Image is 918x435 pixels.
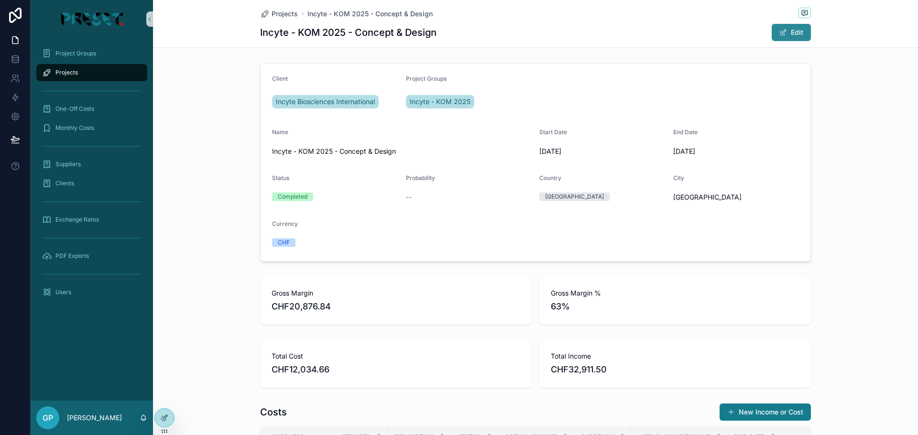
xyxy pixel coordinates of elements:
[55,288,71,296] span: Users
[36,175,147,192] a: Clients
[673,192,799,202] span: [GEOGRAPHIC_DATA]
[551,351,799,361] span: Total Income
[278,192,307,201] div: Completed
[272,351,520,361] span: Total Cost
[406,75,447,82] span: Project Groups
[55,124,94,132] span: Monthly Costs
[410,97,470,106] span: Incyte - KOM 2025
[307,9,433,19] a: Incyte - KOM 2025 - Concept & Design
[55,160,81,168] span: Suppliers
[278,238,290,247] div: CHF
[55,69,78,76] span: Projects
[551,288,799,298] span: Gross Margin %
[720,403,811,421] button: New Income or Cost
[43,412,53,424] span: GP
[406,192,412,202] span: --
[36,64,147,81] a: Projects
[36,119,147,137] a: Monthly Costs
[272,288,520,298] span: Gross Margin
[36,156,147,173] a: Suppliers
[539,147,666,156] span: [DATE]
[36,247,147,265] a: PDF Exports
[406,95,474,108] a: Incyte - KOM 2025
[272,174,289,181] span: Status
[260,9,298,19] a: Projects
[272,363,520,376] span: CHF12,034.66
[67,413,122,423] p: [PERSON_NAME]
[551,363,799,376] span: CHF32,911.50
[260,405,287,419] h1: Costs
[406,174,435,181] span: Probability
[272,147,532,156] span: Incyte - KOM 2025 - Concept & Design
[31,38,153,313] div: scrollable content
[58,11,125,27] img: App logo
[36,284,147,301] a: Users
[36,45,147,62] a: Project Groups
[272,128,288,136] span: Name
[272,300,520,313] span: CHF20,876.84
[673,128,698,136] span: End Date
[673,174,684,181] span: City
[673,147,799,156] span: [DATE]
[272,9,298,19] span: Projects
[551,300,799,313] span: 63%
[272,75,288,82] span: Client
[55,50,96,57] span: Project Groups
[539,128,567,136] span: Start Date
[539,174,561,181] span: Country
[55,252,89,260] span: PDF Exports
[55,180,74,187] span: Clients
[545,192,604,201] div: [GEOGRAPHIC_DATA]
[36,211,147,228] a: Exchange Rates
[260,26,437,39] h1: Incyte - KOM 2025 - Concept & Design
[36,100,147,117] a: One-Off Costs
[272,95,379,108] a: Incyte Biosciences International
[55,105,94,113] span: One-Off Costs
[276,97,375,106] span: Incyte Biosciences International
[272,220,298,227] span: Currency
[772,24,811,41] button: Edit
[55,216,99,223] span: Exchange Rates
